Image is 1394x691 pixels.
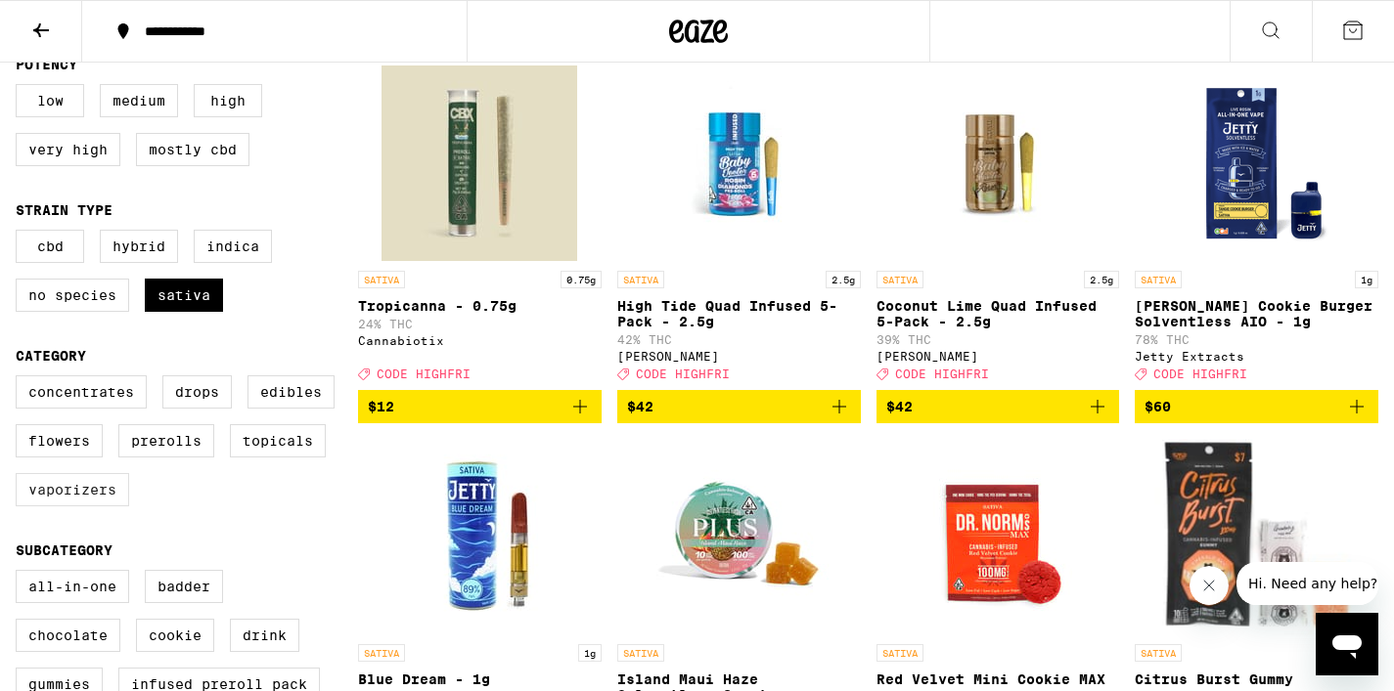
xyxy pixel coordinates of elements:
[100,230,178,263] label: Hybrid
[826,271,861,288] p: 2.5g
[877,671,1120,687] p: Red Velvet Mini Cookie MAX
[617,390,861,423] button: Add to bag
[617,298,861,329] p: High Tide Quad Infused 5-Pack - 2.5g
[617,644,664,662] p: SATIVA
[118,424,214,457] label: Prerolls
[358,65,602,390] a: Open page for Tropicanna - 0.75g from Cannabiotix
[100,84,178,117] label: Medium
[16,542,112,558] legend: Subcategory
[382,65,577,261] img: Cannabiotix - Tropicanna - 0.75g
[16,133,120,166] label: Very High
[16,84,84,117] label: Low
[627,399,653,414] span: $42
[1135,271,1182,288] p: SATIVA
[1145,399,1171,414] span: $60
[145,279,223,312] label: Sativa
[247,375,335,409] label: Edibles
[1135,671,1378,687] p: Citrus Burst Gummy
[194,230,272,263] label: Indica
[617,271,664,288] p: SATIVA
[358,298,602,314] p: Tropicanna - 0.75g
[16,375,147,409] label: Concentrates
[617,333,861,346] p: 42% THC
[561,271,602,288] p: 0.75g
[230,619,299,652] label: Drink
[1135,333,1378,346] p: 78% THC
[641,439,836,634] img: PLUS - Island Maui Haze Solventless Gummies
[886,399,913,414] span: $42
[368,399,394,414] span: $12
[1159,65,1355,261] img: Jetty Extracts - Tangie Cookie Burger Solventless AIO - 1g
[900,439,1096,634] img: Dr. Norm's - Red Velvet Mini Cookie MAX
[162,375,232,409] label: Drops
[16,570,129,603] label: All-In-One
[617,65,861,390] a: Open page for High Tide Quad Infused 5-Pack - 2.5g from Jeeter
[16,57,77,72] legend: Potency
[358,318,602,330] p: 24% THC
[16,348,86,364] legend: Category
[877,644,923,662] p: SATIVA
[16,619,120,652] label: Chocolate
[358,334,602,347] div: Cannabiotix
[1135,65,1378,390] a: Open page for Tangie Cookie Burger Solventless AIO - 1g from Jetty Extracts
[1135,390,1378,423] button: Add to bag
[1153,367,1247,380] span: CODE HIGHFRI
[358,390,602,423] button: Add to bag
[1316,613,1378,675] iframe: Button to launch messaging window
[877,350,1120,363] div: [PERSON_NAME]
[1237,562,1378,605] iframe: Message from company
[900,65,1096,261] img: Jeeter - Coconut Lime Quad Infused 5-Pack - 2.5g
[636,367,730,380] span: CODE HIGHFRI
[1135,644,1182,662] p: SATIVA
[877,333,1120,346] p: 39% THC
[136,619,214,652] label: Cookie
[358,671,602,687] p: Blue Dream - 1g
[377,367,471,380] span: CODE HIGHFRI
[1084,271,1119,288] p: 2.5g
[382,439,577,634] img: Jetty Extracts - Blue Dream - 1g
[1135,350,1378,363] div: Jetty Extracts
[877,390,1120,423] button: Add to bag
[641,65,836,261] img: Jeeter - High Tide Quad Infused 5-Pack - 2.5g
[16,279,129,312] label: No Species
[194,84,262,117] label: High
[578,644,602,662] p: 1g
[16,230,84,263] label: CBD
[16,473,129,506] label: Vaporizers
[16,202,112,218] legend: Strain Type
[877,65,1120,390] a: Open page for Coconut Lime Quad Infused 5-Pack - 2.5g from Jeeter
[1355,271,1378,288] p: 1g
[1154,439,1358,634] img: Emerald Sky - Citrus Burst Gummy
[1135,298,1378,329] p: [PERSON_NAME] Cookie Burger Solventless AIO - 1g
[358,644,405,662] p: SATIVA
[877,271,923,288] p: SATIVA
[895,367,989,380] span: CODE HIGHFRI
[358,271,405,288] p: SATIVA
[230,424,326,457] label: Topicals
[16,424,103,457] label: Flowers
[877,298,1120,329] p: Coconut Lime Quad Infused 5-Pack - 2.5g
[145,570,223,603] label: Badder
[1190,566,1229,605] iframe: Close message
[136,133,249,166] label: Mostly CBD
[617,350,861,363] div: [PERSON_NAME]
